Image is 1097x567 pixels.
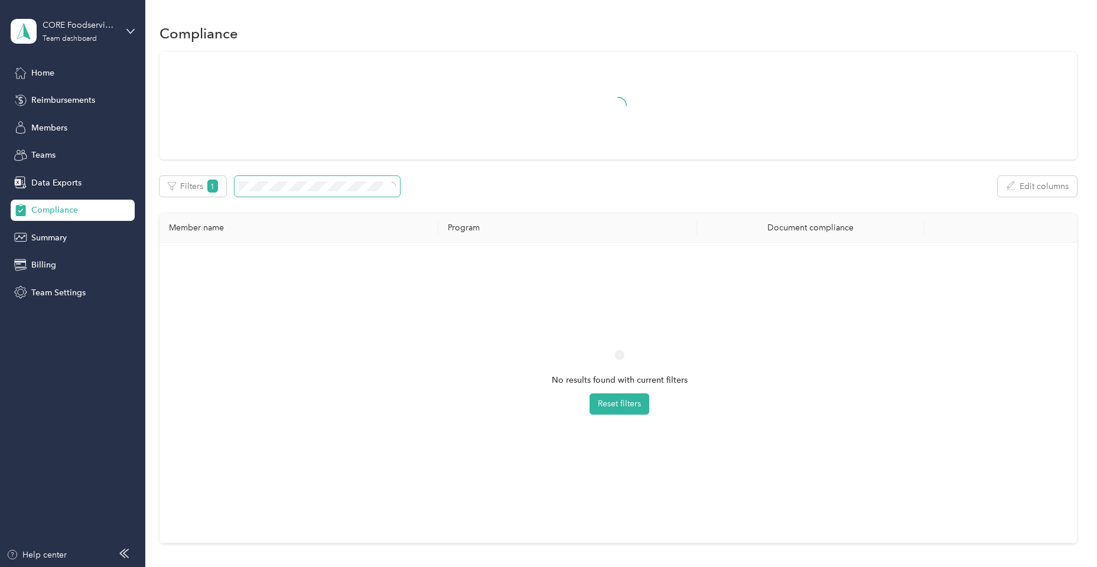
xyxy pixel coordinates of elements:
th: Member name [159,213,438,243]
span: Compliance [31,204,78,216]
span: Home [31,67,54,79]
h1: Compliance [159,27,238,40]
div: CORE Foodservice (Main) [43,19,116,31]
button: Filters1 [159,176,226,197]
button: Edit columns [998,176,1077,197]
span: Team Settings [31,286,86,299]
span: Members [31,122,67,134]
div: Document compliance [707,223,915,233]
span: 1 [207,180,218,193]
th: Program [438,213,696,243]
span: No results found with current filters [552,374,688,387]
span: Summary [31,232,67,244]
span: Data Exports [31,177,82,189]
span: Reimbursements [31,94,95,106]
div: Team dashboard [43,35,97,43]
span: Billing [31,259,56,271]
button: Reset filters [590,393,649,415]
button: Help center [6,549,67,561]
span: Teams [31,149,56,161]
iframe: Everlance-gr Chat Button Frame [1031,501,1097,567]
